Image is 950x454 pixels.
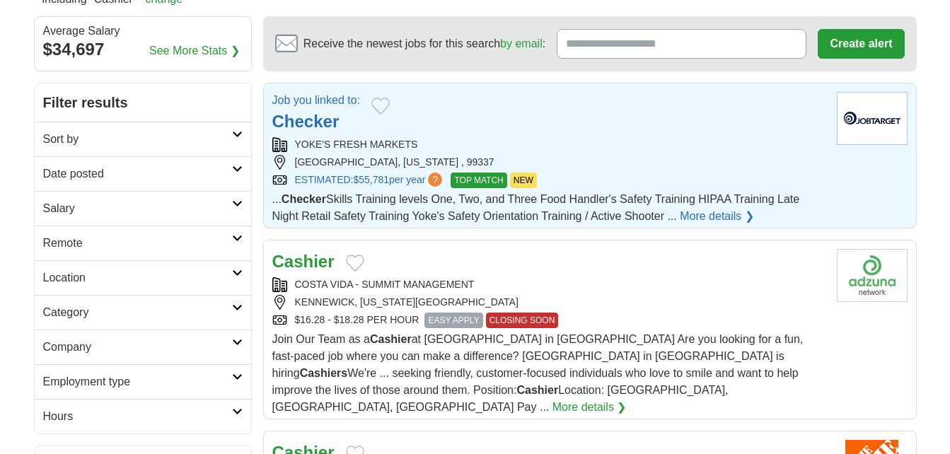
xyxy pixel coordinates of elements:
[35,191,251,226] a: Salary
[295,173,446,188] a: ESTIMATED:$55,781per year?
[371,98,390,115] button: Add to favorite jobs
[353,174,389,185] span: $55,781
[43,408,232,425] h2: Hours
[680,208,754,225] a: More details ❯
[272,252,335,271] a: Cashier
[35,399,251,433] a: Hours
[272,112,340,131] a: Checker
[510,173,537,188] span: NEW
[272,313,826,328] div: $16.28 - $18.28 PER HOUR
[35,330,251,364] a: Company
[370,333,412,345] strong: Cashier
[272,333,804,413] span: Join Our Team as a at [GEOGRAPHIC_DATA] in [GEOGRAPHIC_DATA] Are you looking for a fun, fast-pace...
[282,193,326,205] strong: Checker
[35,83,251,122] h2: Filter results
[35,226,251,260] a: Remote
[272,92,361,109] p: Job you linked to:
[486,313,559,328] span: CLOSING SOON
[428,173,442,187] span: ?
[35,156,251,191] a: Date posted
[43,235,232,252] h2: Remote
[500,37,543,50] a: by email
[272,277,826,292] div: COSTA VIDA - SUMMIT MANAGEMENT
[837,92,908,145] img: Company logo
[35,122,251,156] a: Sort by
[552,399,627,416] a: More details ❯
[35,260,251,295] a: Location
[43,131,232,148] h2: Sort by
[303,35,545,52] span: Receive the newest jobs for this search :
[43,269,232,286] h2: Location
[43,200,232,217] h2: Salary
[272,155,826,170] div: [GEOGRAPHIC_DATA], [US_STATE] , 99337
[837,249,908,302] img: Company logo
[43,25,243,37] div: Average Salary
[35,364,251,399] a: Employment type
[43,373,232,390] h2: Employment type
[43,37,243,62] div: $34,697
[272,295,826,310] div: KENNEWICK, [US_STATE][GEOGRAPHIC_DATA]
[43,339,232,356] h2: Company
[272,193,800,222] span: ... Skills Training levels One, Two, and Three Food Handler's Safety Training HIPAA Training Late...
[35,295,251,330] a: Category
[272,137,826,152] div: YOKE'S FRESH MARKETS
[300,367,348,379] strong: Cashiers
[43,165,232,182] h2: Date posted
[424,313,482,328] span: EASY APPLY
[516,384,558,396] strong: Cashier
[451,173,506,188] span: TOP MATCH
[346,255,364,272] button: Add to favorite jobs
[43,304,232,321] h2: Category
[149,42,240,59] a: See More Stats ❯
[818,29,904,59] button: Create alert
